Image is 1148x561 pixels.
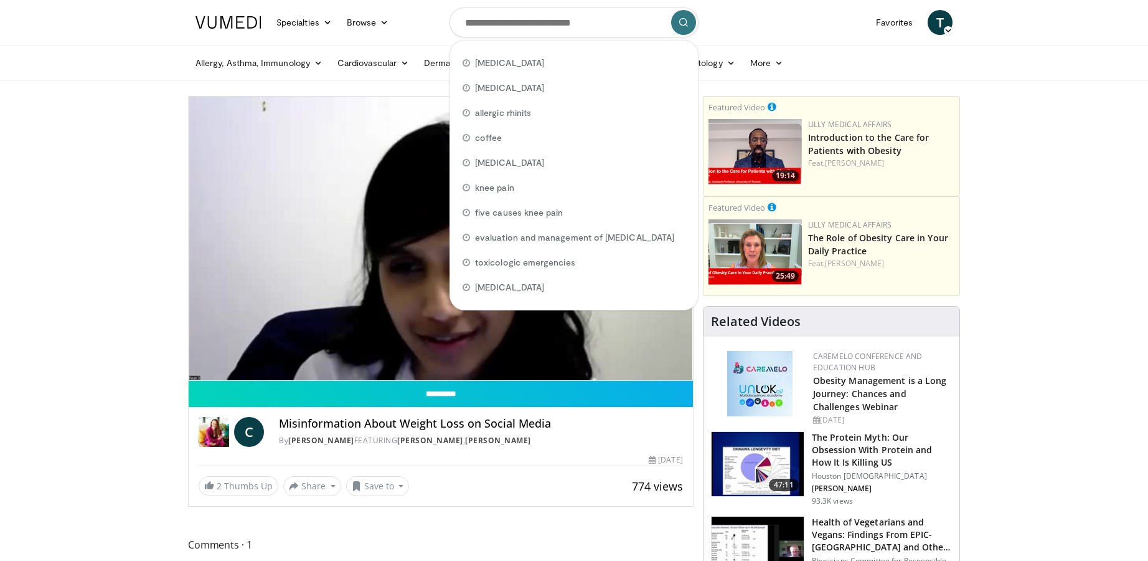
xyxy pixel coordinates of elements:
[727,351,793,416] img: 45df64a9-a6de-482c-8a90-ada250f7980c.png.150x105_q85_autocrop_double_scale_upscale_version-0.2.jpg
[808,158,954,169] div: Feat.
[475,82,544,94] span: [MEDICAL_DATA]
[708,119,802,185] img: acc2e291-ced4-4dd5-b17b-d06994da28f3.png.150x105_q85_crop-smart_upscale.png
[712,432,804,497] img: b7b8b05e-5021-418b-a89a-60a270e7cf82.150x105_q85_crop-smart_upscale.jpg
[339,10,397,35] a: Browse
[234,417,264,447] a: C
[708,102,765,113] small: Featured Video
[649,454,682,466] div: [DATE]
[475,57,544,69] span: [MEDICAL_DATA]
[825,258,884,269] a: [PERSON_NAME]
[397,435,463,446] a: [PERSON_NAME]
[632,479,683,494] span: 774 views
[772,271,799,282] span: 25:49
[812,496,853,506] p: 93.3K views
[283,476,341,496] button: Share
[772,170,799,181] span: 19:14
[199,476,278,496] a: 2 Thumbs Up
[475,206,563,219] span: five causes knee pain
[658,50,743,75] a: Rheumatology
[812,516,952,554] h3: Health of Vegetarians and Vegans: Findings From EPIC-[GEOGRAPHIC_DATA] and Othe…
[189,97,693,381] video-js: Video Player
[475,181,514,194] span: knee pain
[330,50,416,75] a: Cardiovascular
[188,537,694,553] span: Comments 1
[708,119,802,185] a: 19:14
[708,219,802,285] img: e1208b6b-349f-4914-9dd7-f97803bdbf1d.png.150x105_q85_crop-smart_upscale.png
[708,202,765,213] small: Featured Video
[808,132,929,156] a: Introduction to the Care for Patients with Obesity
[928,10,953,35] a: T
[808,119,892,130] a: Lilly Medical Affairs
[465,435,531,446] a: [PERSON_NAME]
[475,132,502,144] span: coffee
[808,232,948,257] a: The Role of Obesity Care in Your Daily Practice
[808,258,954,269] div: Feat.
[812,484,952,494] p: [PERSON_NAME]
[475,231,674,244] span: evaluation and management of [MEDICAL_DATA]
[808,219,892,230] a: Lilly Medical Affairs
[279,417,682,431] h4: Misinformation About Weight Loss on Social Media
[475,156,544,169] span: [MEDICAL_DATA]
[711,431,952,506] a: 47:11 The Protein Myth: Our Obsession With Protein and How It Is Killing US Houston [DEMOGRAPHIC_...
[825,158,884,168] a: [PERSON_NAME]
[812,471,952,481] p: Houston [DEMOGRAPHIC_DATA]
[475,281,544,294] span: [MEDICAL_DATA]
[813,415,949,426] div: [DATE]
[269,10,339,35] a: Specialties
[195,16,261,29] img: VuMedi Logo
[475,107,531,119] span: allergic rhinits
[279,435,682,446] div: By FEATURING ,
[813,375,947,413] a: Obesity Management is a Long Journey: Chances and Challenges Webinar
[711,314,801,329] h4: Related Videos
[188,50,330,75] a: Allergy, Asthma, Immunology
[199,417,229,447] img: Dr. Carolynn Francavilla
[346,476,410,496] button: Save to
[743,50,791,75] a: More
[812,431,952,469] h3: The Protein Myth: Our Obsession With Protein and How It Is Killing US
[475,256,575,269] span: toxicologic emergencies
[708,219,802,285] a: 25:49
[217,480,222,492] span: 2
[449,7,699,37] input: Search topics, interventions
[813,351,923,373] a: CaReMeLO Conference and Education Hub
[769,479,799,491] span: 47:11
[288,435,354,446] a: [PERSON_NAME]
[416,50,495,75] a: Dermatology
[868,10,920,35] a: Favorites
